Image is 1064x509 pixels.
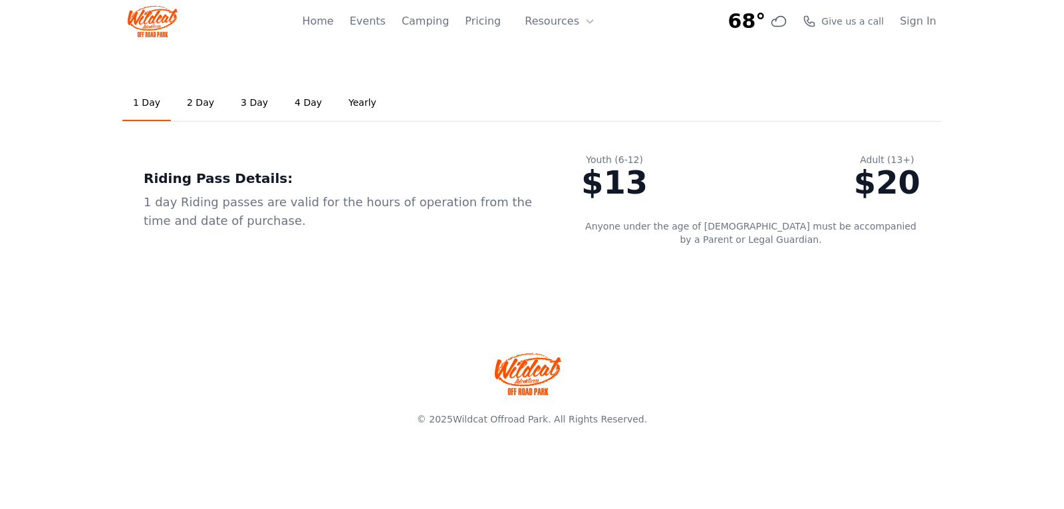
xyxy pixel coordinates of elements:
a: Wildcat Offroad Park [453,414,548,424]
a: Events [350,13,386,29]
a: Yearly [338,85,387,121]
div: Adult (13+) [854,153,920,166]
span: 68° [728,9,766,33]
a: Camping [402,13,449,29]
span: Give us a call [821,15,884,28]
a: 1 Day [122,85,171,121]
a: 4 Day [284,85,332,121]
a: 2 Day [176,85,225,121]
div: Riding Pass Details: [144,169,539,188]
p: Anyone under the age of [DEMOGRAPHIC_DATA] must be accompanied by a Parent or Legal Guardian. [581,220,920,246]
a: Sign In [900,13,936,29]
div: 1 day Riding passes are valid for the hours of operation from the time and date of purchase. [144,193,539,230]
div: $13 [581,166,648,198]
div: $20 [854,166,920,198]
button: Resources [517,8,603,35]
div: Youth (6-12) [581,153,648,166]
a: 3 Day [230,85,279,121]
img: Wildcat Logo [128,5,178,37]
a: Give us a call [803,15,884,28]
span: © 2025 . All Rights Reserved. [417,414,647,424]
a: Pricing [465,13,501,29]
a: Home [302,13,333,29]
img: Wildcat Offroad park [495,353,561,395]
